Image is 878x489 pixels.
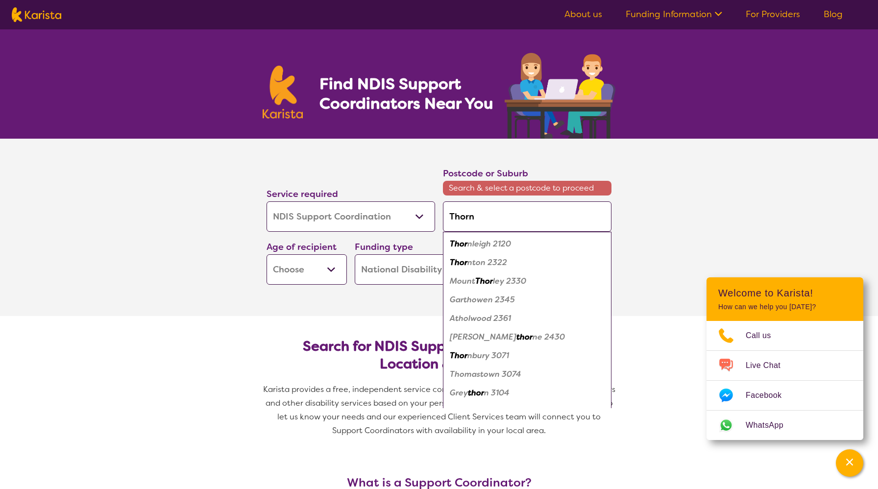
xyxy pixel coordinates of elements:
a: For Providers [746,8,800,20]
span: WhatsApp [746,418,795,433]
a: About us [564,8,602,20]
label: Funding type [355,241,413,253]
em: Thor [475,276,493,286]
em: Atholwood 2361 [450,313,511,323]
em: Garthowen 2345 [450,294,515,305]
div: Mount Thorley 2330 [448,272,607,291]
div: Channel Menu [707,277,863,440]
div: Greythorn 3104 [448,384,607,402]
em: nton 2322 [467,257,507,268]
p: How can we help you [DATE]? [718,303,852,311]
em: Mount [450,276,475,286]
em: Grey [450,388,468,398]
em: ne 2430 [533,332,565,342]
em: thor [516,332,533,342]
div: Thomastown 3074 [448,365,607,384]
img: Karista logo [263,66,303,119]
a: Web link opens in a new tab. [707,411,863,440]
label: Age of recipient [267,241,337,253]
ul: Choose channel [707,321,863,440]
em: Thomastown 3074 [450,369,521,379]
div: Garthowen 2345 [448,291,607,309]
a: Funding Information [626,8,722,20]
div: Thornbury 3071 [448,346,607,365]
span: Karista provides a free, independent service connecting you with NDIS Support Coordinators and ot... [263,384,617,436]
label: Postcode or Suburb [443,168,528,179]
em: n 3104 [484,388,510,398]
em: Thor [450,350,467,361]
span: Search & select a postcode to proceed [443,181,611,196]
div: Glenthorne 2430 [448,328,607,346]
em: Thor [450,257,467,268]
em: thor [468,388,484,398]
em: nbury 3071 [467,350,509,361]
span: Call us [746,328,783,343]
div: Thornleigh 2120 [448,235,607,253]
em: Thor [450,239,467,249]
em: [PERSON_NAME] [450,332,516,342]
em: nleigh 2120 [467,239,511,249]
img: Karista logo [12,7,61,22]
h1: Find NDIS Support Coordinators Near You [319,74,501,113]
img: support-coordination [505,53,615,139]
div: Atholwood 2361 [448,309,607,328]
em: ley 2330 [493,276,526,286]
a: Blog [824,8,843,20]
div: Thomson 3219 [448,402,607,421]
button: Channel Menu [836,449,863,477]
h2: Search for NDIS Support Coordinators by Location & Needs [274,338,604,373]
span: Facebook [746,388,793,403]
input: Type [443,201,611,232]
h2: Welcome to Karista! [718,287,852,299]
div: Thornton 2322 [448,253,607,272]
em: Thomson 3219 [450,406,505,416]
span: Live Chat [746,358,792,373]
label: Service required [267,188,338,200]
